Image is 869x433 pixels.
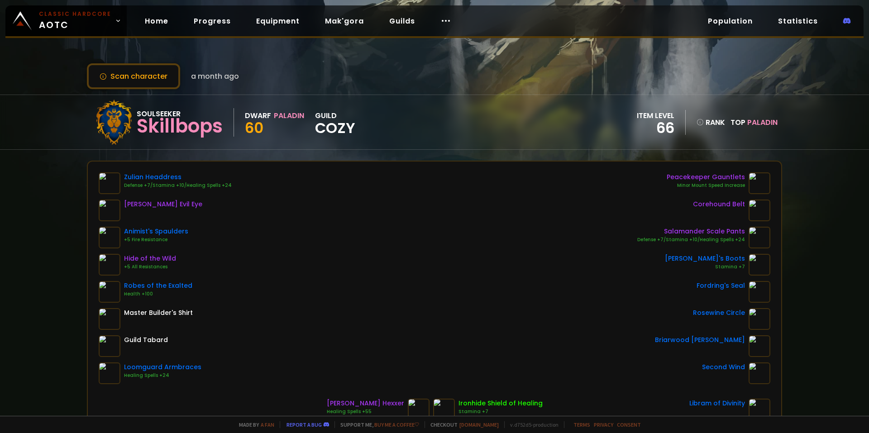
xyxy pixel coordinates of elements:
[665,254,745,263] div: [PERSON_NAME]'s Boots
[99,200,120,221] img: item-19885
[39,10,111,18] small: Classic Hardcore
[327,399,404,408] div: [PERSON_NAME] Hexxer
[667,172,745,182] div: Peacekeeper Gauntlets
[697,117,725,128] div: rank
[99,335,120,357] img: item-5976
[749,200,770,221] img: item-19162
[731,117,778,128] div: Top
[433,399,455,420] img: item-15648
[747,117,778,128] span: Paladin
[315,110,355,135] div: guild
[637,110,674,121] div: item level
[459,421,499,428] a: [DOMAIN_NAME]
[261,421,274,428] a: a fan
[382,12,422,30] a: Guilds
[637,121,674,135] div: 66
[749,399,770,420] img: item-23201
[137,108,223,119] div: Soulseeker
[458,399,543,408] div: Ironhide Shield of Healing
[234,421,274,428] span: Made by
[124,372,201,379] div: Healing Spells +24
[39,10,111,32] span: AOTC
[617,421,641,428] a: Consent
[87,63,180,89] button: Scan character
[689,399,745,408] div: Libram of Divinity
[749,281,770,303] img: item-16058
[124,290,192,298] div: Health +100
[771,12,825,30] a: Statistics
[318,12,371,30] a: Mak'gora
[702,362,745,372] div: Second Wind
[749,172,770,194] img: item-20264
[749,335,770,357] img: item-12930
[637,227,745,236] div: Salamander Scale Pants
[124,172,232,182] div: Zulian Headdress
[138,12,176,30] a: Home
[124,335,168,345] div: Guild Tabard
[594,421,613,428] a: Privacy
[245,110,271,121] div: Dwarf
[693,200,745,209] div: Corehound Belt
[749,227,770,248] img: item-18875
[374,421,419,428] a: Buy me a coffee
[99,281,120,303] img: item-13346
[124,281,192,290] div: Robes of the Exalted
[245,118,263,138] span: 60
[124,236,188,243] div: +5 Fire Resistance
[124,227,188,236] div: Animist's Spaulders
[573,421,590,428] a: Terms
[99,227,120,248] img: item-19928
[124,263,176,271] div: +5 All Resistances
[749,362,770,384] img: item-11819
[334,421,419,428] span: Support me,
[99,172,120,194] img: item-22720
[99,362,120,384] img: item-13969
[286,421,322,428] a: Report a bug
[274,110,304,121] div: Paladin
[99,308,120,330] img: item-11840
[425,421,499,428] span: Checkout
[667,182,745,189] div: Minor Mount Speed Increase
[665,263,745,271] div: Stamina +7
[408,399,430,420] img: item-19890
[315,121,355,135] span: Cozy
[124,362,201,372] div: Loomguard Armbraces
[124,254,176,263] div: Hide of the Wild
[655,335,745,345] div: Briarwood [PERSON_NAME]
[637,236,745,243] div: Defense +7/Stamina +10/Healing Spells +24
[5,5,127,36] a: Classic HardcoreAOTC
[124,308,193,318] div: Master Builder's Shirt
[749,308,770,330] img: item-13178
[137,119,223,133] div: Skillbops
[697,281,745,290] div: Fordring's Seal
[458,408,543,415] div: Stamina +7
[693,308,745,318] div: Rosewine Circle
[124,182,232,189] div: Defense +7/Stamina +10/Healing Spells +24
[749,254,770,276] img: item-19892
[124,200,202,209] div: [PERSON_NAME] Evil Eye
[186,12,238,30] a: Progress
[99,254,120,276] img: item-18510
[504,421,559,428] span: v. d752d5 - production
[249,12,307,30] a: Equipment
[701,12,760,30] a: Population
[327,408,404,415] div: Healing Spells +55
[191,71,239,82] span: a month ago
